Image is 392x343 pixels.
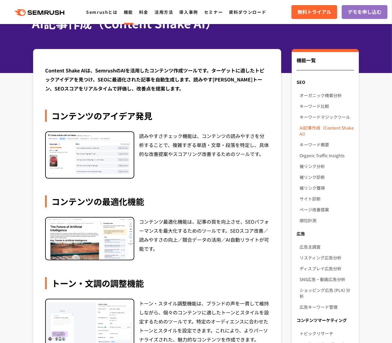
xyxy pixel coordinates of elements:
a: ページ改善提案 [300,204,354,215]
a: SNS広告・動画広告分析 [300,274,354,285]
span: デモを申し込む [348,8,381,16]
a: Semrushとは [86,9,117,15]
img: コンテンツの最適化機能 [46,218,134,260]
a: 被リンク診断 [300,172,354,182]
a: 資料ダウンロード [229,9,266,15]
a: キーワード概要 [300,139,354,150]
a: 被リンク獲得 [300,182,354,193]
a: AI記事作成（Content Shake AI） [300,122,354,139]
a: 機能 [124,9,133,15]
a: オーガニック検索分析 [300,90,354,101]
a: 活用方法 [154,9,173,15]
div: コンテンツマーケティング [292,315,359,326]
div: トーン・文調の調整機能 [45,277,269,289]
div: コンテンツの最適化機能 [45,195,269,207]
a: Organic Traffic Insights [300,150,354,161]
div: コンテンツ最適化機能は、記事の質を向上させ、SEOパフォーマンスを最大化するためのツールです。SEOスコア改善／読みやすさの向上／競合データの活用／AI自動リライトが可能です。 [139,217,269,260]
a: ショッピング広告 (PLA) 分析 [300,285,354,302]
a: 導入事例 [179,9,198,15]
a: デモを申し込む [342,5,387,19]
a: キーワードマジックツール [300,112,354,122]
div: 広告 [292,228,359,239]
div: コンテンツのアイデア発見 [45,110,269,122]
a: 順位計測 [300,215,354,226]
a: 広告主調査 [300,241,354,252]
a: 無料トライアル [291,5,337,19]
div: 機能一覧 [297,57,354,70]
img: コンテンツのアイデア発見 [46,132,134,178]
span: 無料トライアル [297,8,331,16]
div: SEO [292,77,359,87]
a: トピックリサーチ [300,328,354,339]
a: 料金 [139,9,148,15]
a: セミナー [204,9,223,15]
a: 広告キーワード管理 [300,302,354,312]
div: 読みやすさチェック機能は、コンテンツの読みやすさを分析することで、複雑すぎる単語・文章・段落を特定し、具体的な改善提案やスコアリング改善するためのツールです。 [139,131,269,179]
a: リスティング広告分析 [300,252,354,263]
a: ディスプレイ広告分析 [300,263,354,274]
a: キーワード比較 [300,101,354,112]
a: サイト診断 [300,193,354,204]
a: 被リンク分析 [300,161,354,172]
div: Content Shake AIは、SemrushのAIを活用したコンテンツ作成ツールです。ターゲットに適したトピックアイデアを見つけ、SEOに最適化された記事を自動生成します。読みやす[PER... [45,66,269,93]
